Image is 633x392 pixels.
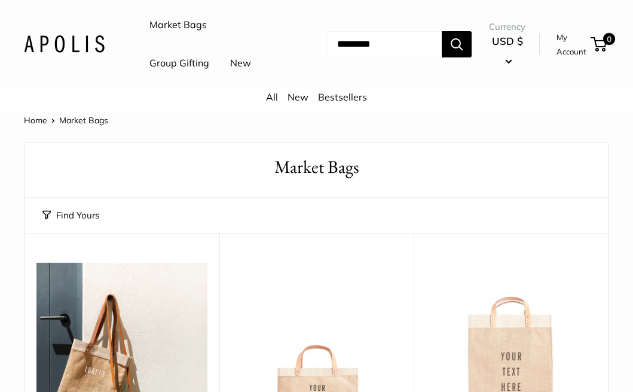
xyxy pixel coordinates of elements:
[556,30,586,59] a: My Account
[288,91,308,103] a: New
[489,32,525,70] button: USD $
[592,37,607,51] a: 0
[492,35,523,47] span: USD $
[24,35,105,53] img: Apolis
[442,31,472,57] button: Search
[603,33,615,45] span: 0
[59,115,108,126] span: Market Bags
[266,91,278,103] a: All
[42,154,591,180] h1: Market Bags
[230,54,251,72] a: New
[24,113,108,128] nav: Breadcrumb
[318,91,367,103] a: Bestsellers
[24,115,47,126] a: Home
[328,31,442,57] input: Search...
[489,19,525,35] span: Currency
[149,54,209,72] a: Group Gifting
[42,207,99,224] button: Find Yours
[149,16,207,34] a: Market Bags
